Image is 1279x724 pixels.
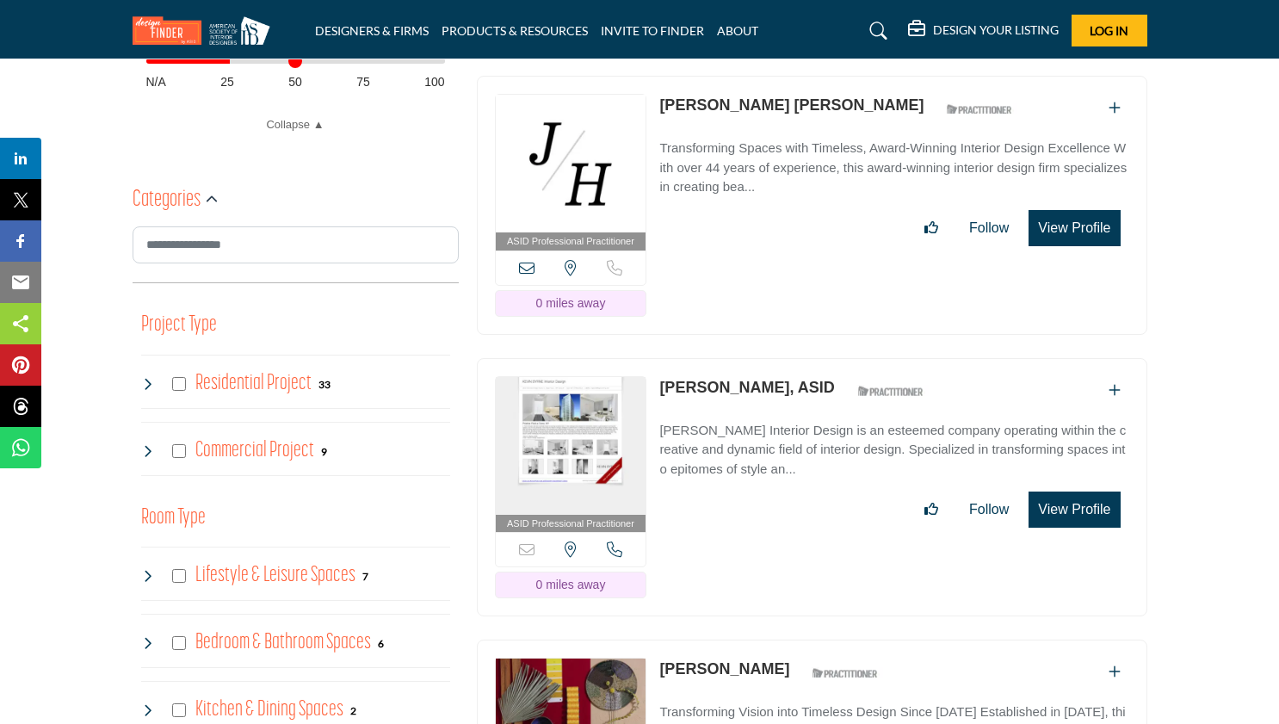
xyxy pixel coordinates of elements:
[1029,492,1120,528] button: View Profile
[851,381,929,402] img: ASID Qualified Practitioners Badge Icon
[172,569,186,583] input: Select Lifestyle & Leisure Spaces checkbox
[601,23,704,38] a: INVITE TO FINDER
[195,560,355,591] h4: Lifestyle & Leisure Spaces: Lifestyle & Leisure Spaces
[659,658,789,681] p: Jennifer Guffey
[288,73,302,91] span: 50
[378,635,384,651] div: 6 Results For Bedroom & Bathroom Spaces
[1072,15,1147,46] button: Log In
[496,377,646,515] img: Kevin Byrne, ASID
[496,95,646,251] a: ASID Professional Practitioner
[958,211,1020,245] button: Follow
[172,703,186,717] input: Select Kitchen & Dining Spaces checkbox
[908,21,1059,41] div: DESIGN YOUR LISTING
[1109,101,1121,115] a: Add To List
[659,128,1128,197] a: Transforming Spaces with Timeless, Award-Winning Interior Design Excellence With over 44 years of...
[659,94,924,117] p: Judy Howard Harpel
[318,376,331,392] div: 33 Results For Residential Project
[913,492,949,527] button: Like listing
[913,211,949,245] button: Like listing
[659,421,1128,480] p: [PERSON_NAME] Interior Design is an esteemed company operating within the creative and dynamic fi...
[133,16,279,45] img: Site Logo
[496,377,646,533] a: ASID Professional Practitioner
[318,379,331,391] b: 33
[321,446,327,458] b: 9
[172,636,186,650] input: Select Bedroom & Bathroom Spaces checkbox
[717,23,758,38] a: ABOUT
[350,705,356,717] b: 2
[933,22,1059,38] h5: DESIGN YOUR LISTING
[659,660,789,678] a: [PERSON_NAME]
[442,23,588,38] a: PRODUCTS & RESOURCES
[1029,210,1120,246] button: View Profile
[172,377,186,391] input: Select Residential Project checkbox
[659,379,834,396] a: [PERSON_NAME], ASID
[659,376,834,399] p: Kevin Byrne, ASID
[1109,383,1121,398] a: Add To List
[146,73,166,91] span: N/A
[378,638,384,650] b: 6
[806,662,883,684] img: ASID Qualified Practitioners Badge Icon
[535,578,605,591] span: 0 miles away
[424,73,444,91] span: 100
[195,436,314,466] h4: Commercial Project: Involve the design, construction, or renovation of spaces used for business p...
[350,702,356,718] div: 2 Results For Kitchen & Dining Spaces
[659,139,1128,197] p: Transforming Spaces with Timeless, Award-Winning Interior Design Excellence With over 44 years of...
[146,116,445,133] a: Collapse ▲
[362,568,368,584] div: 7 Results For Lifestyle & Leisure Spaces
[507,234,634,249] span: ASID Professional Practitioner
[133,226,459,263] input: Search Category
[172,444,186,458] input: Select Commercial Project checkbox
[659,411,1128,480] a: [PERSON_NAME] Interior Design is an esteemed company operating within the creative and dynamic fi...
[195,628,371,658] h4: Bedroom & Bathroom Spaces: Bedroom & Bathroom Spaces
[220,73,234,91] span: 25
[940,98,1017,120] img: ASID Qualified Practitioners Badge Icon
[1109,665,1121,679] a: Add To List
[356,73,370,91] span: 75
[195,368,312,399] h4: Residential Project: Types of projects range from simple residential renovations to highly comple...
[535,296,605,310] span: 0 miles away
[496,95,646,232] img: Judy Howard Harpel
[1090,23,1128,38] span: Log In
[141,502,206,535] button: Room Type
[141,309,217,342] button: Project Type
[133,185,201,216] h2: Categories
[958,492,1020,527] button: Follow
[362,571,368,583] b: 7
[853,17,899,45] a: Search
[315,23,429,38] a: DESIGNERS & FIRMS
[659,96,924,114] a: [PERSON_NAME] [PERSON_NAME]
[507,517,634,531] span: ASID Professional Practitioner
[321,443,327,459] div: 9 Results For Commercial Project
